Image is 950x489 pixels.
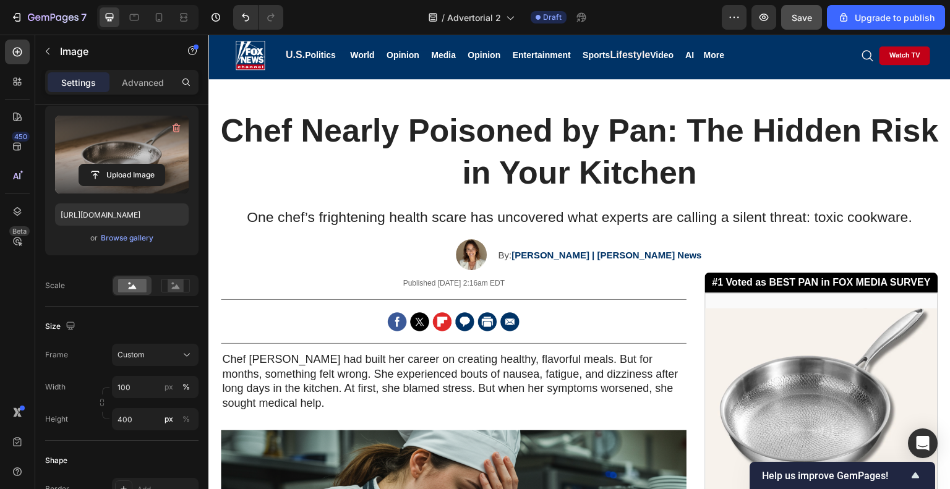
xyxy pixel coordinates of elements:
div: px [165,414,173,425]
strong: [PERSON_NAME] | [PERSON_NAME] News [303,215,494,226]
img: 1.png [497,274,729,473]
button: px [179,380,194,394]
button: Show survey - Help us improve GemPages! [762,468,923,483]
span: Advertorial 2 [447,11,501,24]
button: Upload Image [79,164,165,186]
span: / [442,11,445,24]
button: px [179,412,194,427]
div: Shape [45,455,67,466]
p: Image [60,44,165,59]
img: gempages_585861853544972995-542cfc3b-db3e-4f72-ba4a-3b2a2bd15560.png [176,273,315,301]
div: 450 [12,132,30,142]
div: Size [45,318,78,335]
button: % [161,412,176,427]
img: gempages_585861853544972995-b1279267-3c9b-49a5-a62b-c1eb05e1aecb.png [247,205,278,236]
div: Beta [9,226,30,236]
div: Browse gallery [101,232,153,244]
button: Save [781,5,822,30]
p: Advanced [122,76,164,89]
span: Draft [543,12,562,23]
label: Height [45,414,68,425]
button: Upgrade to publish [827,5,945,30]
input: https://example.com/image.jpg [55,203,189,226]
input: px% [112,408,199,430]
p: Chef [PERSON_NAME] had built her career on creating healthy, flavorful meals. But for months, som... [14,318,477,376]
div: Scale [45,280,65,291]
div: % [182,414,190,425]
div: Upgrade to publish [837,11,935,24]
p: By: [289,216,493,225]
div: Undo/Redo [233,5,283,30]
p: Settings [61,76,96,89]
div: Open Intercom Messenger [908,428,938,458]
span: Save [792,12,812,23]
span: Help us improve GemPages! [762,470,908,482]
button: 7 [5,5,92,30]
input: px% [112,376,199,398]
label: Frame [45,349,68,360]
span: Published [DATE] 2:16am EDT [194,244,296,253]
div: % [182,381,190,393]
span: or [90,231,98,245]
span: Custom [118,349,145,360]
button: Browse gallery [100,232,154,244]
p: 7 [81,10,87,25]
div: px [165,381,173,393]
button: Custom [112,344,199,366]
button: % [161,380,176,394]
p: #1 Voted as BEST PAN in FOX MEDIA SURVEY [498,239,729,257]
label: Width [45,381,66,393]
iframe: Design area [208,35,950,489]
